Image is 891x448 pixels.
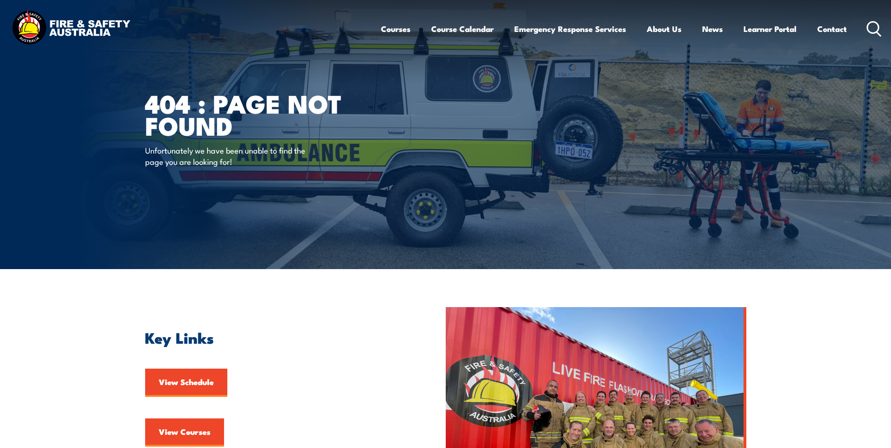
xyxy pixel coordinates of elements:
[145,418,224,447] a: View Courses
[514,16,626,41] a: Emergency Response Services
[145,369,227,397] a: View Schedule
[647,16,682,41] a: About Us
[145,145,317,167] p: Unfortunately we have been unable to find the page you are looking for!
[145,331,403,344] h2: Key Links
[817,16,847,41] a: Contact
[744,16,797,41] a: Learner Portal
[381,16,411,41] a: Courses
[702,16,723,41] a: News
[145,92,377,136] h1: 404 : Page Not Found
[431,16,494,41] a: Course Calendar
